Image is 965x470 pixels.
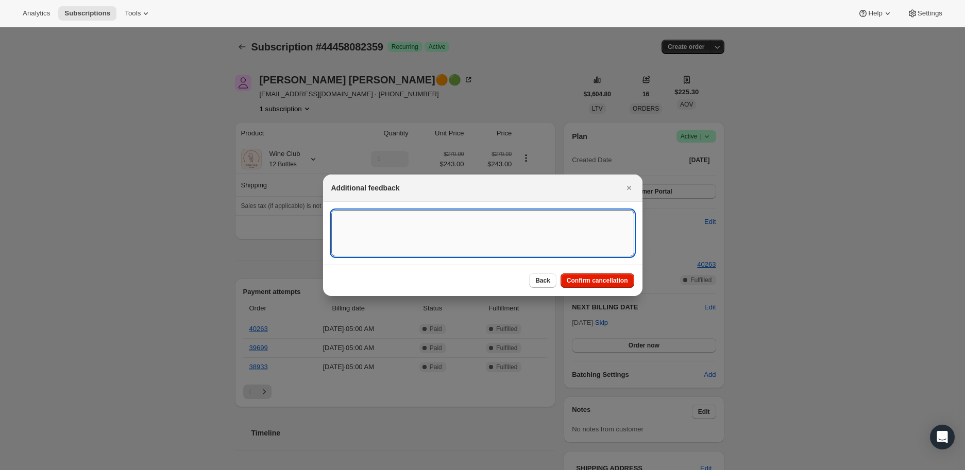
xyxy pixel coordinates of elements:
span: Subscriptions [64,9,110,18]
span: Back [535,276,550,285]
span: Analytics [23,9,50,18]
span: Tools [125,9,141,18]
span: Settings [918,9,942,18]
button: Settings [901,6,949,21]
span: Confirm cancellation [567,276,628,285]
button: Help [852,6,899,21]
button: Back [529,273,556,288]
button: Tools [118,6,157,21]
div: Open Intercom Messenger [930,425,955,449]
button: Analytics [16,6,56,21]
h2: Additional feedback [331,183,400,193]
button: Confirm cancellation [561,273,634,288]
button: Close [622,181,636,195]
span: Help [868,9,882,18]
button: Subscriptions [58,6,116,21]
